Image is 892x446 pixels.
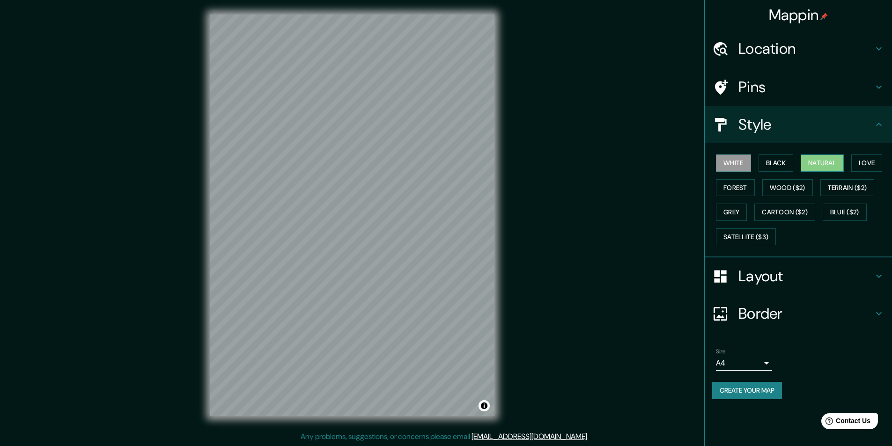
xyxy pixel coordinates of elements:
[738,267,873,285] h4: Layout
[820,13,828,20] img: pin-icon.png
[820,179,875,197] button: Terrain ($2)
[590,431,592,442] div: .
[769,6,828,24] h4: Mappin
[210,15,494,416] canvas: Map
[301,431,589,442] p: Any problems, suggestions, or concerns please email .
[705,106,892,143] div: Style
[754,204,815,221] button: Cartoon ($2)
[705,68,892,106] div: Pins
[738,78,873,96] h4: Pins
[472,431,587,441] a: [EMAIL_ADDRESS][DOMAIN_NAME]
[716,154,751,172] button: White
[738,39,873,58] h4: Location
[712,382,782,399] button: Create your map
[716,356,772,371] div: A4
[716,179,755,197] button: Forest
[809,409,882,436] iframe: Help widget launcher
[762,179,813,197] button: Wood ($2)
[479,400,490,411] button: Toggle attribution
[823,204,867,221] button: Blue ($2)
[851,154,882,172] button: Love
[716,228,776,246] button: Satellite ($3)
[801,154,844,172] button: Natural
[705,257,892,295] div: Layout
[738,304,873,323] h4: Border
[589,431,590,442] div: .
[705,295,892,332] div: Border
[759,154,794,172] button: Black
[705,30,892,67] div: Location
[716,348,726,356] label: Size
[738,115,873,134] h4: Style
[716,204,747,221] button: Grey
